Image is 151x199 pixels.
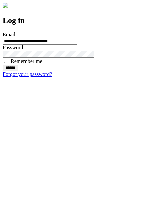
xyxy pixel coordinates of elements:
[3,45,23,50] label: Password
[3,3,8,8] img: logo-4e3dc11c47720685a147b03b5a06dd966a58ff35d612b21f08c02c0306f2b779.png
[3,71,52,77] a: Forgot your password?
[11,58,42,64] label: Remember me
[3,32,15,37] label: Email
[3,16,148,25] h2: Log in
